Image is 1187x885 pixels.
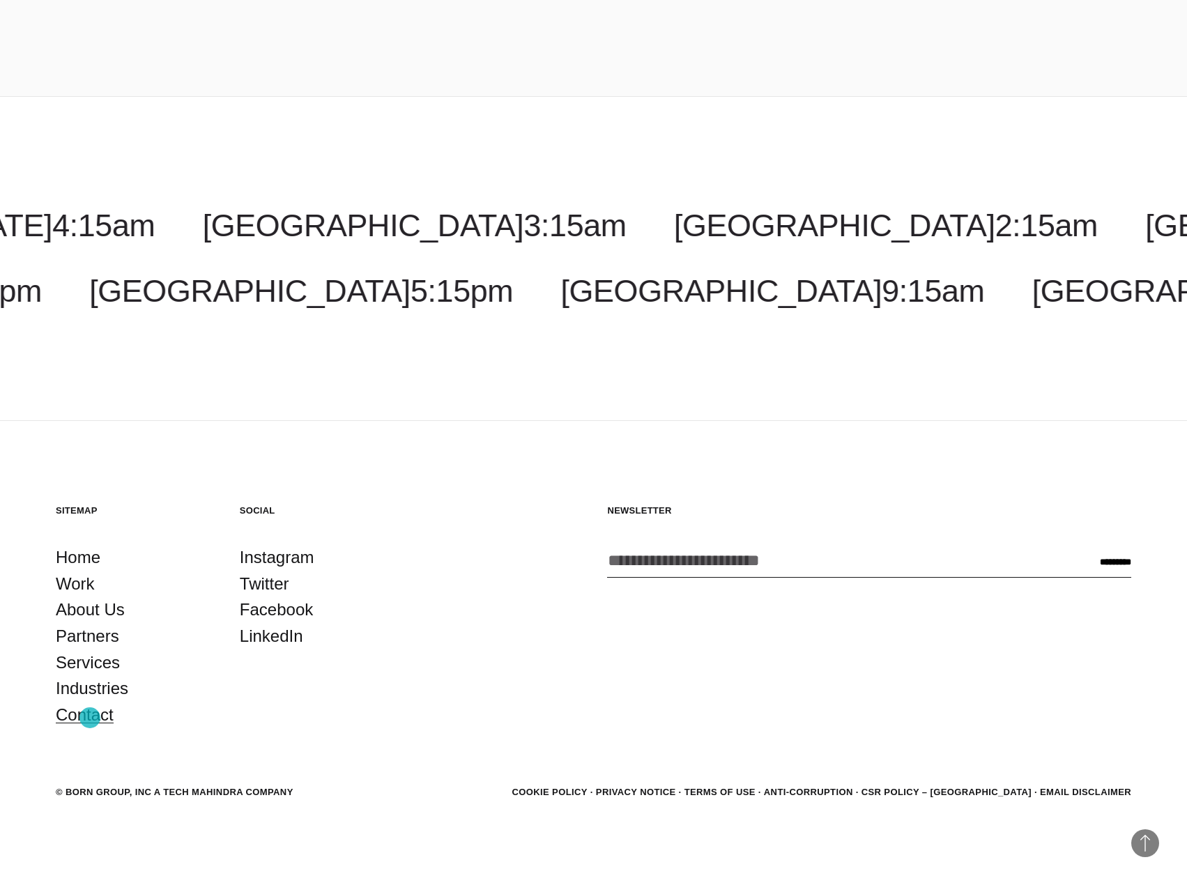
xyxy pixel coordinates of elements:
a: [GEOGRAPHIC_DATA]5:15pm [89,273,513,309]
a: Partners [56,623,119,649]
a: [GEOGRAPHIC_DATA]3:15am [202,208,626,243]
a: Privacy Notice [596,787,676,797]
h5: Newsletter [607,505,1131,516]
span: 2:15am [995,208,1098,243]
span: 3:15am [523,208,626,243]
span: 5:15pm [411,273,513,309]
a: Terms of Use [684,787,756,797]
a: Industries [56,675,128,702]
button: Back to Top [1131,829,1159,857]
a: Work [56,571,95,597]
a: Facebook [240,597,313,623]
a: Twitter [240,571,289,597]
a: CSR POLICY – [GEOGRAPHIC_DATA] [861,787,1032,797]
a: LinkedIn [240,623,303,649]
span: 9:15am [882,273,984,309]
span: 4:15am [52,208,155,243]
a: About Us [56,597,125,623]
a: Anti-Corruption [764,787,853,797]
a: Email Disclaimer [1040,787,1131,797]
h5: Social [240,505,396,516]
a: Home [56,544,100,571]
a: Cookie Policy [512,787,587,797]
a: Services [56,649,120,676]
a: Contact [56,702,114,728]
a: [GEOGRAPHIC_DATA]9:15am [560,273,984,309]
a: [GEOGRAPHIC_DATA]2:15am [674,208,1098,243]
a: Instagram [240,544,314,571]
h5: Sitemap [56,505,212,516]
div: © BORN GROUP, INC A Tech Mahindra Company [56,785,293,799]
